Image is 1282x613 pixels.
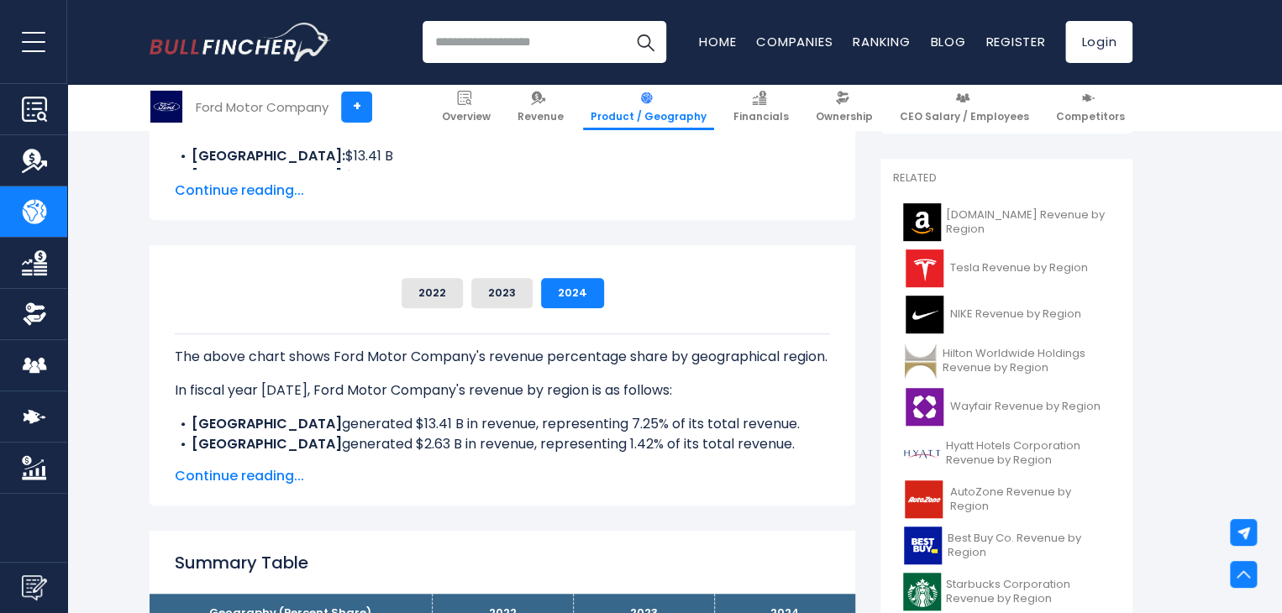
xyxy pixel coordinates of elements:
[196,97,328,117] div: Ford Motor Company
[893,522,1120,568] a: Best Buy Co. Revenue by Region
[150,23,331,61] img: Bullfincher logo
[946,208,1110,237] span: [DOMAIN_NAME] Revenue by Region
[583,84,714,130] a: Product / Geography
[175,414,830,434] li: generated $13.41 B in revenue, representing 7.25% of its total revenue.
[903,388,945,426] img: W logo
[442,110,491,123] span: Overview
[893,338,1120,384] a: Hilton Worldwide Holdings Revenue by Region
[341,92,372,123] a: +
[893,384,1120,430] a: Wayfair Revenue by Region
[192,454,329,474] b: Other Geographical
[518,110,564,123] span: Revenue
[150,23,330,61] a: Go to homepage
[893,199,1120,245] a: [DOMAIN_NAME] Revenue by Region
[903,342,938,380] img: HLT logo
[192,146,345,165] b: [GEOGRAPHIC_DATA]:
[192,434,342,453] b: [GEOGRAPHIC_DATA]
[471,278,533,308] button: 2023
[192,414,342,433] b: [GEOGRAPHIC_DATA]
[175,347,830,367] p: The above chart shows Ford Motor Company's revenue percentage share by geographical region.
[950,400,1101,414] span: Wayfair Revenue by Region
[893,476,1120,522] a: AutoZone Revenue by Region
[192,166,345,186] b: [GEOGRAPHIC_DATA]:
[943,347,1110,375] span: Hilton Worldwide Holdings Revenue by Region
[22,301,47,327] img: Ownership
[175,181,830,201] span: Continue reading...
[903,296,945,333] img: NKE logo
[591,110,707,123] span: Product / Geography
[903,434,941,472] img: H logo
[434,84,498,130] a: Overview
[903,249,945,287] img: TSLA logo
[756,33,833,50] a: Companies
[950,307,1081,322] span: NIKE Revenue by Region
[946,439,1110,468] span: Hyatt Hotels Corporation Revenue by Region
[903,527,943,564] img: BBY logo
[816,110,873,123] span: Ownership
[624,21,666,63] button: Search
[900,110,1029,123] span: CEO Salary / Employees
[950,261,1088,275] span: Tesla Revenue by Region
[949,485,1110,514] span: AutoZone Revenue by Region
[175,146,830,166] li: $13.41 B
[175,454,830,474] li: generated $34.04 B in revenue, representing 18.4% of its total revenue.
[175,550,830,575] h2: Summary Table
[893,291,1120,338] a: NIKE Revenue by Region
[1065,21,1132,63] a: Login
[402,278,463,308] button: 2022
[726,84,796,130] a: Financials
[893,171,1120,186] p: Related
[510,84,571,130] a: Revenue
[1056,110,1125,123] span: Competitors
[946,578,1110,606] span: Starbucks Corporation Revenue by Region
[150,91,182,123] img: F logo
[808,84,880,130] a: Ownership
[893,430,1120,476] a: Hyatt Hotels Corporation Revenue by Region
[175,166,830,186] li: $2.63 B
[1048,84,1132,130] a: Competitors
[903,573,941,610] img: SBUX logo
[903,203,941,241] img: AMZN logo
[541,278,604,308] button: 2024
[903,480,944,518] img: AZO logo
[175,380,830,401] p: In fiscal year [DATE], Ford Motor Company's revenue by region is as follows:
[930,33,965,50] a: Blog
[893,245,1120,291] a: Tesla Revenue by Region
[175,466,830,486] span: Continue reading...
[892,84,1037,130] a: CEO Salary / Employees
[853,33,910,50] a: Ranking
[985,33,1045,50] a: Register
[699,33,736,50] a: Home
[948,532,1110,560] span: Best Buy Co. Revenue by Region
[733,110,789,123] span: Financials
[175,434,830,454] li: generated $2.63 B in revenue, representing 1.42% of its total revenue.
